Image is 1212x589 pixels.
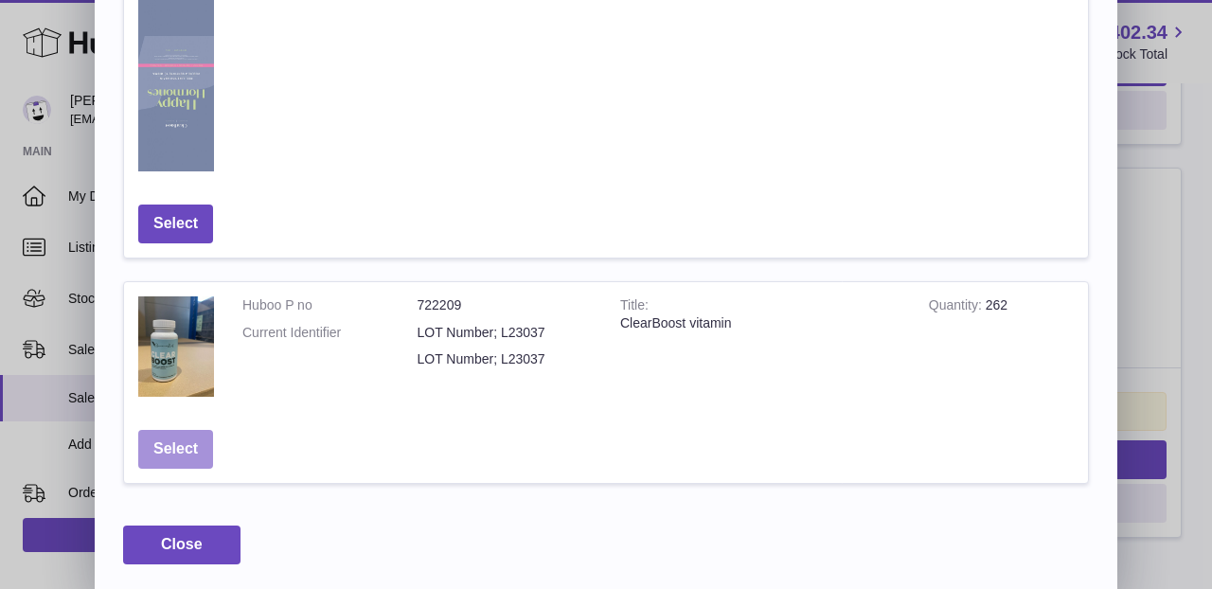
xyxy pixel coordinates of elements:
dt: Huboo P no [242,296,418,314]
button: Select [138,430,213,469]
strong: Title [620,297,649,317]
span: Close [161,536,203,552]
dt: Current Identifier [242,324,418,342]
dd: LOT Number; L23037 [418,324,593,342]
td: 262 [915,282,1088,417]
dd: 722209 [418,296,593,314]
button: Close [123,526,241,564]
img: ClearBoost vitamin [138,296,214,398]
button: Select [138,205,213,243]
strong: Quantity [929,297,986,317]
dd: LOT Number; L23037 [418,350,593,368]
div: ClearBoost vitamin [620,314,900,332]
